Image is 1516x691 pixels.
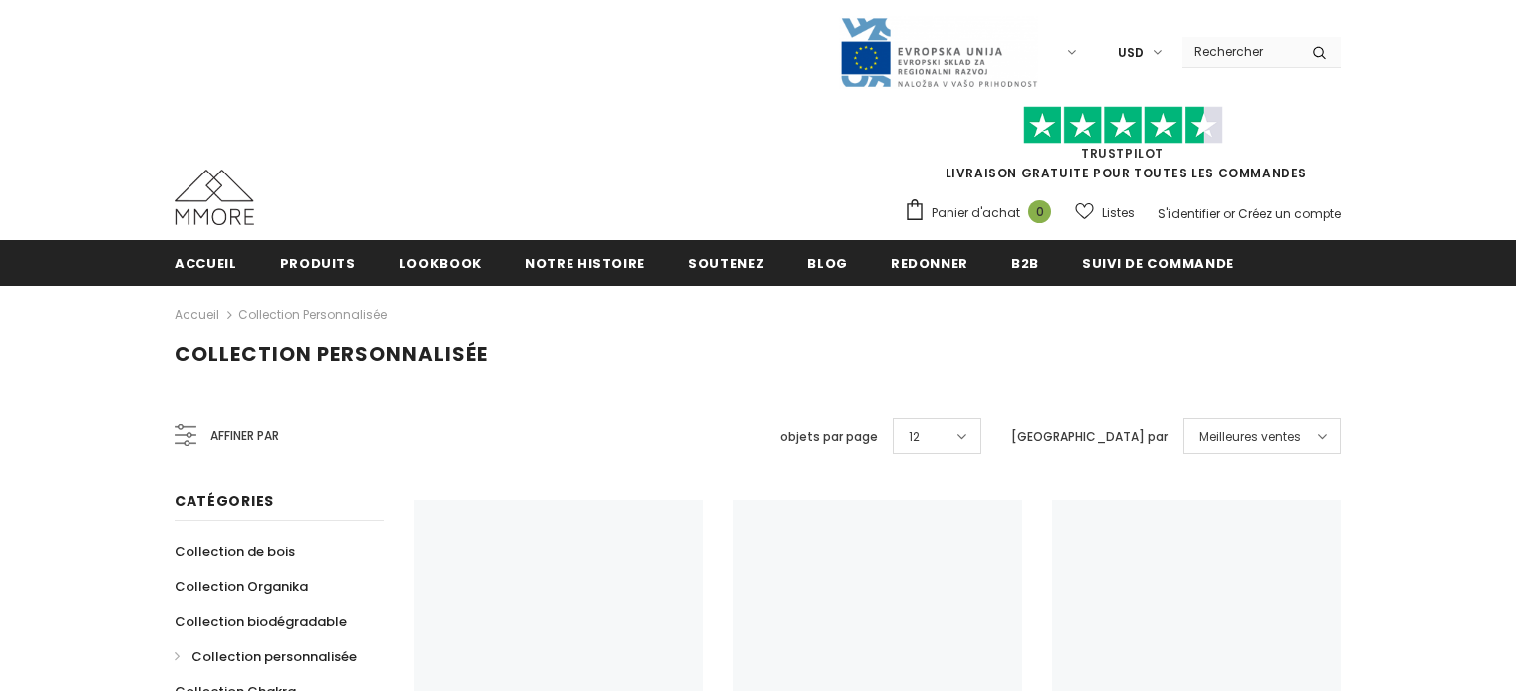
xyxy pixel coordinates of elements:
[1082,240,1234,285] a: Suivi de commande
[1011,427,1168,447] label: [GEOGRAPHIC_DATA] par
[1199,427,1301,447] span: Meilleures ventes
[399,254,482,273] span: Lookbook
[1011,240,1039,285] a: B2B
[525,254,645,273] span: Notre histoire
[175,240,237,285] a: Accueil
[175,639,357,674] a: Collection personnalisée
[280,240,356,285] a: Produits
[175,170,254,225] img: Cas MMORE
[175,569,308,604] a: Collection Organika
[780,427,878,447] label: objets par page
[175,303,219,327] a: Accueil
[807,240,848,285] a: Blog
[210,425,279,447] span: Affiner par
[175,577,308,596] span: Collection Organika
[175,542,295,561] span: Collection de bois
[1011,254,1039,273] span: B2B
[891,240,968,285] a: Redonner
[909,427,920,447] span: 12
[175,491,274,511] span: Catégories
[1158,205,1220,222] a: S'identifier
[1223,205,1235,222] span: or
[1081,145,1164,162] a: TrustPilot
[175,340,488,368] span: Collection personnalisée
[688,254,764,273] span: soutenez
[175,612,347,631] span: Collection biodégradable
[175,254,237,273] span: Accueil
[191,647,357,666] span: Collection personnalisée
[1102,203,1135,223] span: Listes
[175,534,295,569] a: Collection de bois
[280,254,356,273] span: Produits
[238,306,387,323] a: Collection personnalisée
[175,604,347,639] a: Collection biodégradable
[525,240,645,285] a: Notre histoire
[839,43,1038,60] a: Javni Razpis
[688,240,764,285] a: soutenez
[1023,106,1223,145] img: Faites confiance aux étoiles pilotes
[1028,200,1051,223] span: 0
[904,198,1061,228] a: Panier d'achat 0
[1182,37,1297,66] input: Search Site
[1075,195,1135,230] a: Listes
[807,254,848,273] span: Blog
[1118,43,1144,63] span: USD
[1238,205,1341,222] a: Créez un compte
[904,115,1341,181] span: LIVRAISON GRATUITE POUR TOUTES LES COMMANDES
[891,254,968,273] span: Redonner
[932,203,1020,223] span: Panier d'achat
[1082,254,1234,273] span: Suivi de commande
[399,240,482,285] a: Lookbook
[839,16,1038,89] img: Javni Razpis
